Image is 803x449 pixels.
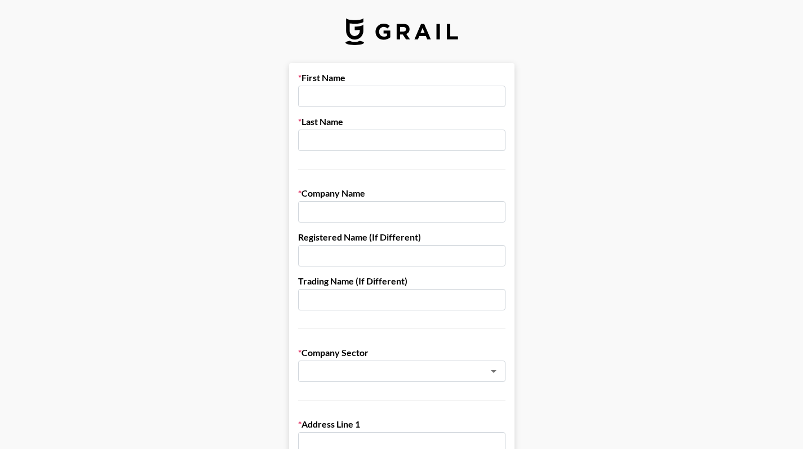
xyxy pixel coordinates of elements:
[298,188,505,199] label: Company Name
[298,116,505,127] label: Last Name
[298,72,505,83] label: First Name
[298,347,505,358] label: Company Sector
[298,232,505,243] label: Registered Name (If Different)
[298,275,505,287] label: Trading Name (If Different)
[298,419,505,430] label: Address Line 1
[345,18,458,45] img: Grail Talent Logo
[486,363,502,379] button: Open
